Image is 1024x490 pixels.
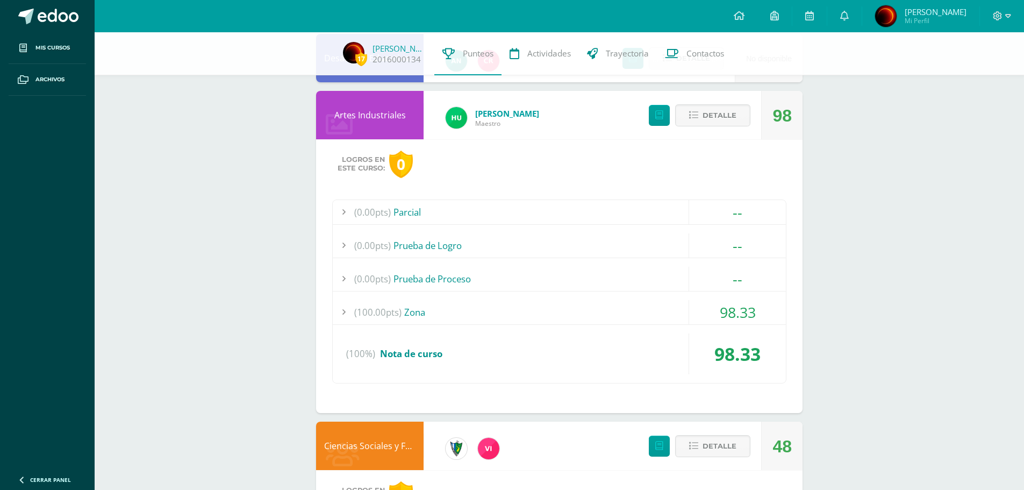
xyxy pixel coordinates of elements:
[686,48,724,59] span: Contactos
[389,151,413,178] div: 0
[463,48,493,59] span: Punteos
[35,75,65,84] span: Archivos
[343,42,364,63] img: 356f35e1342121e0f3f79114633ea786.png
[875,5,897,27] img: 356f35e1342121e0f3f79114633ea786.png
[333,233,786,258] div: Prueba de Logro
[527,48,571,59] span: Actividades
[446,438,467,459] img: 9f174a157161b4ddbe12118a61fed988.png
[475,108,539,119] span: [PERSON_NAME]
[333,200,786,224] div: Parcial
[373,54,421,65] a: 2016000134
[905,6,966,17] span: [PERSON_NAME]
[733,202,742,222] span: --
[772,91,792,140] div: 98
[338,155,385,173] span: Logros en este curso:
[733,236,742,255] span: --
[657,32,732,75] a: Contactos
[354,200,391,224] span: (0.00pts)
[316,91,424,139] div: Artes Industriales
[606,48,649,59] span: Trayectoria
[373,43,426,54] a: [PERSON_NAME]
[733,269,742,289] span: --
[9,32,86,64] a: Mis cursos
[30,476,71,484] span: Cerrar panel
[703,105,736,125] span: Detalle
[675,435,750,457] button: Detalle
[703,436,736,456] span: Detalle
[333,267,786,291] div: Prueba de Proceso
[35,44,70,52] span: Mis cursos
[9,64,86,96] a: Archivos
[355,52,367,66] span: 17
[772,422,792,471] div: 48
[475,119,539,128] span: Maestro
[579,32,657,75] a: Trayectoria
[354,300,402,324] span: (100.00pts)
[434,32,502,75] a: Punteos
[446,107,467,129] img: fd23069c3bd5c8dde97a66a86ce78287.png
[905,16,966,25] span: Mi Perfil
[714,342,761,366] span: 98.33
[354,233,391,258] span: (0.00pts)
[316,422,424,470] div: Ciencias Sociales y Formación Ciudadana e Interculturalidad
[346,333,375,374] span: (100%)
[333,300,786,324] div: Zona
[675,104,750,126] button: Detalle
[502,32,579,75] a: Actividades
[380,347,442,360] span: Nota de curso
[478,438,499,459] img: bd6d0aa147d20350c4821b7c643124fa.png
[354,267,391,291] span: (0.00pts)
[720,302,756,322] span: 98.33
